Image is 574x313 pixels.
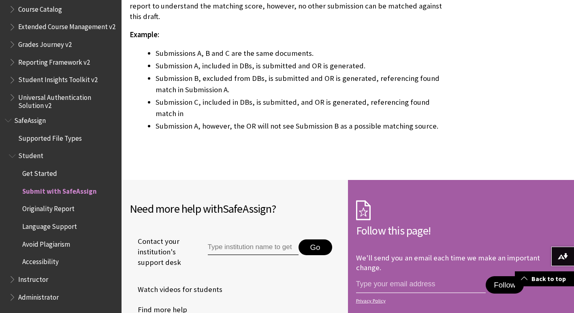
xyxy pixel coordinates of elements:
[356,200,371,220] img: Subscription Icon
[18,73,98,84] span: Student Insights Toolkit v2
[356,222,566,239] h2: Follow this page!
[156,60,446,72] li: Submission A, included in DBs, is submitted and OR is generated.
[130,200,340,217] h2: Need more help with ?
[223,201,271,216] span: SafeAssign
[356,276,486,293] input: email address
[515,271,574,286] a: Back to top
[22,255,59,266] span: Accessibility
[130,30,159,39] span: Example:
[299,239,332,256] button: Go
[22,167,57,178] span: Get Started
[18,273,48,283] span: Instructor
[156,97,446,119] li: Submission C, included in DBs, is submitted, and OR is generated, referencing found match in
[22,202,75,213] span: Originality Report
[14,114,46,125] span: SafeAssign
[18,2,62,13] span: Course Catalog
[356,298,564,304] a: Privacy Policy
[356,253,540,272] p: We'll send you an email each time we make an important change.
[18,38,72,49] span: Grades Journey v2
[18,91,116,110] span: Universal Authentication Solution v2
[22,220,77,231] span: Language Support
[486,276,524,294] button: Follow
[5,114,117,304] nav: Book outline for Blackboard SafeAssign
[18,55,90,66] span: Reporting Framework v2
[18,149,43,160] span: Student
[208,239,299,256] input: Type institution name to get support
[156,48,446,59] li: Submissions A, B and C are the same documents.
[156,73,446,95] li: Submission B, excluded from DBs, is submitted and OR is generated, referencing found match in Sub...
[156,121,446,132] li: Submission A, however, the OR will not see Submission B as a possible matching source.
[18,20,115,31] span: Extended Course Management v2
[18,131,82,142] span: Supported File Types
[22,237,70,248] span: Avoid Plagiarism
[130,283,222,296] a: Watch videos for students
[22,184,97,195] span: Submit with SafeAssign
[18,290,59,301] span: Administrator
[130,236,189,268] span: Contact your institution's support desk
